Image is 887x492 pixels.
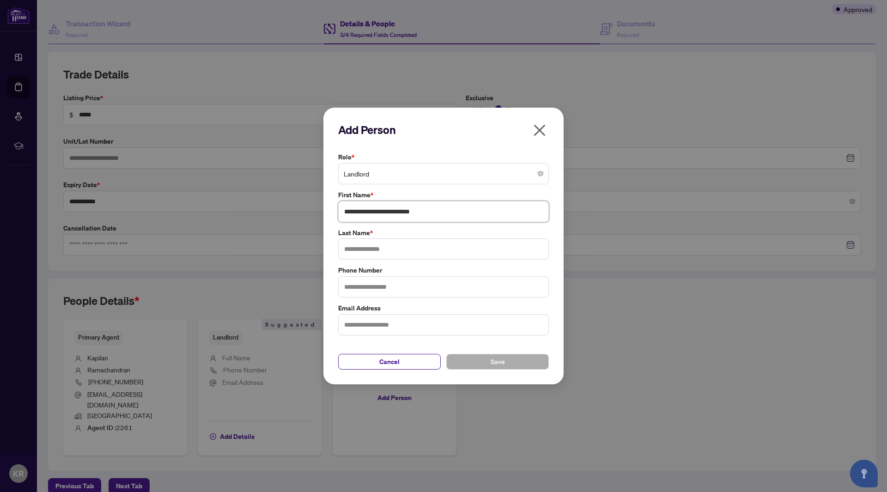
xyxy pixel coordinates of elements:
[379,354,400,369] span: Cancel
[532,123,547,138] span: close
[338,265,549,275] label: Phone Number
[850,460,878,487] button: Open asap
[338,152,549,162] label: Role
[338,190,549,200] label: First Name
[338,122,549,137] h2: Add Person
[538,171,543,176] span: close-circle
[338,354,441,370] button: Cancel
[344,165,543,182] span: Landlord
[446,354,549,370] button: Save
[338,228,549,238] label: Last Name
[338,303,549,313] label: Email Address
